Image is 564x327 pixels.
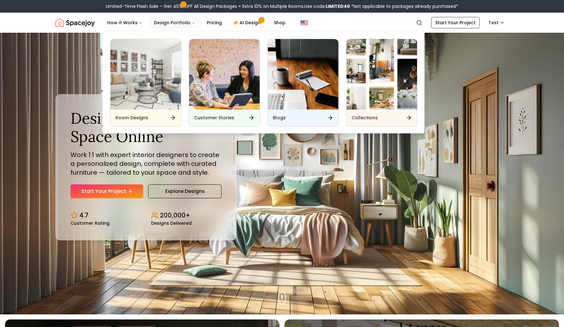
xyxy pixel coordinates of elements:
div: Design stats [70,206,222,225]
img: United States [301,19,308,26]
nav: Global [55,13,509,33]
a: AI Design [228,16,268,29]
a: Pricing [202,16,227,29]
p: 200,000+ [160,211,190,220]
img: Blogs [268,39,338,110]
h6: Collections [352,115,378,121]
h6: Customer Stories [194,115,234,121]
p: Work 1:1 with expert interior designers to create a personalized design, complete with curated fu... [70,150,222,177]
div: Design Portfolio [103,31,425,134]
img: Customer Stories [189,39,260,110]
h6: Room Designs [116,115,148,121]
div: Limited-Time Flash Sale – Get 40% OFF All Design Packages + Extra 10% on Multiple Rooms. [106,3,458,9]
button: Design Portfolio [149,16,200,29]
a: CollectionsCollections [346,39,417,126]
small: Customer Rating [70,221,110,225]
h6: Blogs [273,115,286,121]
button: Test [485,17,509,28]
a: Shop [269,16,290,29]
h1: Design Your Dream Space Online [70,109,222,145]
button: How It Works [102,16,148,29]
small: Designs Delivered [151,221,192,225]
nav: Main [102,16,290,29]
p: 4.7 [79,211,88,220]
a: Start Your Project [70,184,143,198]
a: Customer StoriesCustomer Stories [189,39,260,126]
a: BlogsBlogs [268,39,339,126]
span: Use code: [304,3,350,9]
a: Room DesignsRoom Designs [110,39,181,126]
span: *Not applicable to packages already purchased* [350,3,458,9]
a: Start Your Project [431,17,480,28]
a: Spacejoy [55,16,95,29]
b: LIMITED40 [326,3,350,9]
img: Spacejoy Logo [55,16,95,29]
img: Room Designs [110,39,181,110]
img: Collections [347,39,417,110]
a: Explore Designs [148,184,222,198]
